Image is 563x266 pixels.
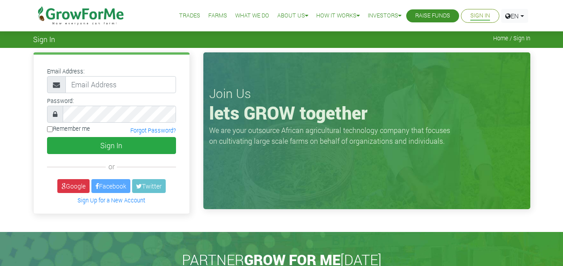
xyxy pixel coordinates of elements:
[57,179,90,193] a: Google
[65,76,176,93] input: Email Address
[209,102,524,124] h1: lets GROW together
[77,197,145,204] a: Sign Up for a New Account
[277,11,308,21] a: About Us
[316,11,360,21] a: How it Works
[235,11,269,21] a: What We Do
[470,11,490,21] a: Sign In
[179,11,200,21] a: Trades
[47,161,176,172] div: or
[33,35,55,43] span: Sign In
[501,9,528,23] a: EN
[208,11,227,21] a: Farms
[47,67,85,76] label: Email Address:
[415,11,450,21] a: Raise Funds
[209,125,456,146] p: We are your outsource African agricultural technology company that focuses on cultivating large s...
[47,137,176,154] button: Sign In
[130,127,176,134] a: Forgot Password?
[47,126,53,132] input: Remember me
[47,97,74,105] label: Password:
[47,124,90,133] label: Remember me
[368,11,401,21] a: Investors
[209,86,524,101] h3: Join Us
[493,35,530,42] span: Home / Sign In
